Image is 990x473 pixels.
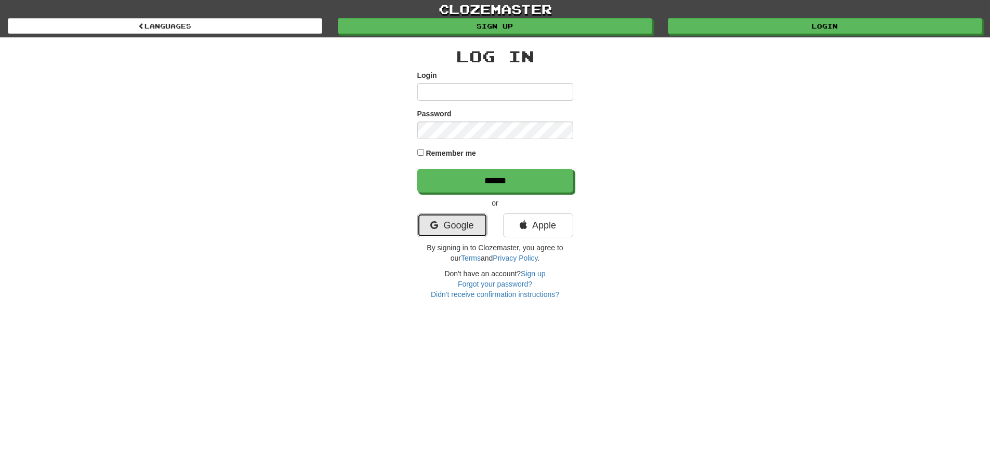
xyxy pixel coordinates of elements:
a: Google [417,213,487,237]
a: Terms [461,254,481,262]
a: Sign up [338,18,652,34]
h2: Log In [417,48,573,65]
a: Login [668,18,982,34]
p: By signing in to Clozemaster, you agree to our and . [417,242,573,263]
a: Apple [503,213,573,237]
label: Login [417,70,437,80]
div: Don't have an account? [417,268,573,300]
a: Forgot your password? [458,280,532,288]
label: Password [417,109,452,119]
p: or [417,198,573,208]
a: Sign up [521,269,545,278]
a: Privacy Policy [493,254,537,262]
a: Languages [8,18,322,34]
a: Didn't receive confirmation instructions? [431,290,559,299]
label: Remember me [426,148,476,158]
